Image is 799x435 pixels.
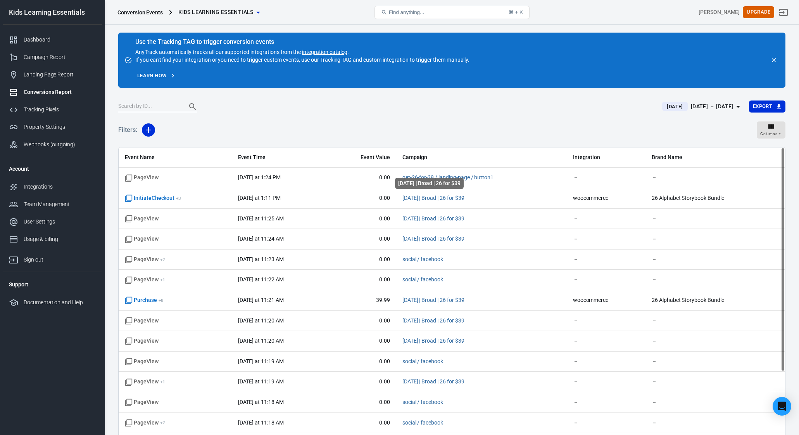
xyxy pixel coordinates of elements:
[691,102,733,111] div: [DATE] － [DATE]
[125,194,181,202] span: InitiateCheckout
[402,276,443,284] span: social / facebook
[402,317,464,325] span: 19SEP25 | Broad | 26 for $39
[334,276,390,284] span: 0.00
[749,101,785,113] button: Export
[125,235,159,243] span: Standard event name
[402,297,464,303] a: [DATE] | Broad | 26 for $39
[402,195,464,201] a: [DATE] | Broad | 26 for $39
[24,88,96,96] div: Conversions Report
[160,257,165,262] sup: + 2
[402,378,464,385] a: [DATE] | Broad | 26 for $39
[652,215,760,223] span: －
[160,420,165,425] sup: + 2
[402,358,443,366] span: social / facebook
[24,71,96,79] div: Landing Page Report
[238,256,284,262] time: 2025-09-21T11:23:21-04:00
[402,338,464,344] a: [DATE] | Broad | 26 for $39
[302,49,347,55] a: integration catalog
[3,31,102,49] a: Dashboard
[238,154,321,161] span: Event Time
[402,337,464,345] span: 19SEP25 | Broad | 26 for $39
[389,9,424,15] span: Find anything...
[3,118,102,136] a: Property Settings
[395,178,464,189] div: [DATE] | Broad | 26 for $39
[573,317,639,325] span: －
[652,378,760,386] span: －
[238,297,284,303] time: 2025-09-21T11:21:28-04:00
[3,101,102,118] a: Tracking Pixels
[24,53,96,61] div: Campaign Report
[664,103,686,111] span: [DATE]
[24,36,96,44] div: Dashboard
[402,215,464,223] span: 19SEP25 | Broad | 26 for $39
[652,256,760,263] span: －
[175,5,263,19] button: Kids Learning Essentials
[24,140,96,149] div: Webhooks (outgoing)
[3,248,102,269] a: Sign out
[334,215,390,223] span: 0.00
[334,317,390,325] span: 0.00
[176,196,181,201] sup: + 3
[402,276,443,282] a: social / facebook
[573,399,639,406] span: －
[374,6,530,19] button: Find anything...⌘ + K
[402,296,464,304] span: 19SEP25 | Broad | 26 for $39
[118,102,180,112] input: Search by ID...
[3,275,102,294] li: Support
[402,236,464,242] a: [DATE] | Broad | 26 for $39
[24,183,96,191] div: Integrations
[3,159,102,178] li: Account
[118,118,137,142] h5: Filters:
[125,419,165,427] span: PageView
[135,70,178,82] a: Learn how
[3,213,102,230] a: User Settings
[652,276,760,284] span: －
[160,379,165,385] sup: + 1
[238,399,284,405] time: 2025-09-21T11:18:53-04:00
[402,399,443,406] span: social / facebook
[652,419,760,427] span: －
[402,194,464,202] span: 19SEP25 | Broad | 26 for $39
[334,174,390,182] span: 0.00
[402,317,464,324] a: [DATE] | Broad | 26 for $39
[125,399,159,406] span: Standard event name
[238,195,281,201] time: 2025-09-21T13:11:23-04:00
[24,235,96,243] div: Usage & billing
[773,397,791,416] div: Open Intercom Messenger
[652,194,760,202] span: 26 Alphabet Storybook Bundle
[24,200,96,208] div: Team Management
[238,174,281,180] time: 2025-09-21T13:24:11-04:00
[334,235,390,243] span: 0.00
[125,174,159,182] span: Standard event name
[774,3,793,22] a: Sign out
[652,358,760,366] span: －
[509,9,523,15] div: ⌘ + K
[573,174,639,182] span: －
[334,154,390,161] span: Event Value
[24,123,96,131] div: Property Settings
[402,399,443,405] a: social / facebook
[402,256,443,263] span: social / facebook
[238,276,284,282] time: 2025-09-21T11:22:52-04:00
[656,100,749,113] button: [DATE][DATE] － [DATE]
[402,419,443,427] span: social / facebook
[402,174,494,182] span: get-26-for-39 / landing-page / button1
[3,49,102,66] a: Campaign Report
[652,399,760,406] span: －
[402,419,443,426] a: social / facebook
[573,235,639,243] span: －
[24,298,96,307] div: Documentation and Help
[573,337,639,345] span: －
[768,55,779,66] button: close
[3,196,102,213] a: Team Management
[652,235,760,243] span: －
[760,130,777,137] span: Columns
[125,378,165,386] span: PageView
[3,66,102,83] a: Landing Page Report
[183,97,202,116] button: Search
[125,317,159,325] span: Standard event name
[334,337,390,345] span: 0.00
[573,154,639,161] span: Integration
[573,378,639,386] span: －
[238,215,284,222] time: 2025-09-21T11:25:46-04:00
